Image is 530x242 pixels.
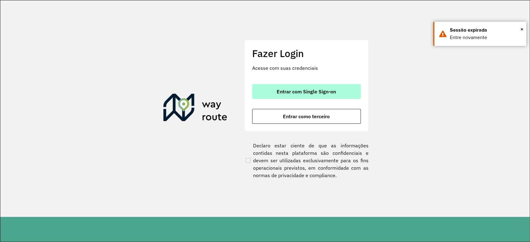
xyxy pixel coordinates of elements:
[244,142,369,179] label: Declaro estar ciente de que as informações contidas nesta plataforma são confidenciais e devem se...
[277,89,336,94] span: Entrar com Single Sign-on
[450,34,522,41] div: Entre novamente
[252,64,361,72] p: Acesse com suas credenciais
[520,25,523,34] button: Close
[450,26,522,34] div: Sessão expirada
[283,114,330,119] span: Entrar como terceiro
[163,94,227,123] img: Roteirizador AmbevTech
[520,25,523,34] span: ×
[252,47,361,59] h2: Fazer Login
[252,109,361,124] button: button
[252,84,361,99] button: button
